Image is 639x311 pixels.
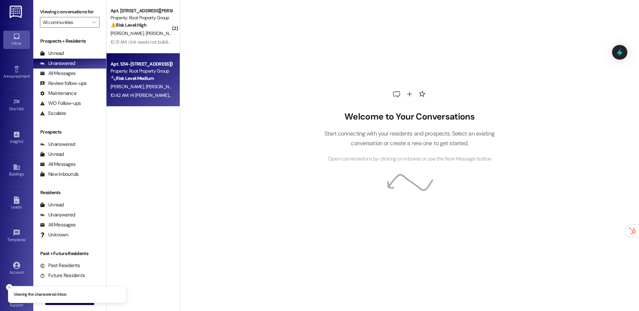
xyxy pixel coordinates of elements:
[40,60,75,67] div: Unanswered
[3,260,30,278] a: Account
[40,201,64,208] div: Unread
[3,227,30,245] a: Templates •
[40,50,64,57] div: Unread
[40,262,80,269] div: Past Residents
[110,22,146,28] strong: ⚠️ Risk Level: High
[3,194,30,212] a: Leads
[40,110,66,117] div: Escalate
[40,211,75,218] div: Unanswered
[40,221,76,228] div: All Messages
[110,7,172,14] div: Apt. [STREET_ADDRESS][PERSON_NAME][PERSON_NAME]
[328,155,491,163] span: Open conversations by clicking on inboxes or use the New Message button
[6,284,13,291] button: Close toast
[110,61,172,68] div: Apt. 1214-[STREET_ADDRESS][PERSON_NAME]
[40,100,81,107] div: WO Follow-ups
[110,39,186,45] div: 10:31 AM: Unit needs not building needs
[3,129,30,147] a: Insights •
[3,161,30,179] a: Buildings
[3,31,30,49] a: Inbox
[145,30,179,36] span: [PERSON_NAME]
[110,84,146,90] span: [PERSON_NAME]
[43,17,89,28] input: All communities
[33,38,106,45] div: Prospects + Residents
[110,68,172,75] div: Property: Root Property Group
[30,73,31,78] span: •
[40,161,76,168] div: All Messages
[314,112,505,122] h2: Welcome to Your Conversations
[3,96,30,114] a: Site Visit •
[10,6,23,18] img: ResiDesk Logo
[14,292,67,298] p: Viewing the Unanswered inbox
[40,7,100,17] label: Viewing conversations for
[92,20,96,25] i: 
[145,84,179,90] span: [PERSON_NAME]
[33,129,106,136] div: Prospects
[40,231,68,238] div: Unknown
[26,236,27,241] span: •
[40,272,85,279] div: Future Residents
[40,141,75,148] div: Unanswered
[24,106,25,110] span: •
[40,171,79,178] div: New Inbounds
[3,292,30,310] a: Support
[33,250,106,257] div: Past + Future Residents
[110,14,172,21] div: Property: Root Property Group
[33,189,106,196] div: Residents
[40,80,87,87] div: Review follow-ups
[314,129,505,148] p: Start connecting with your residents and prospects. Select an existing conversation or create a n...
[23,138,24,143] span: •
[110,75,154,81] strong: 🔧 Risk Level: Medium
[40,151,64,158] div: Unread
[40,70,76,77] div: All Messages
[110,30,146,36] span: [PERSON_NAME]
[40,90,77,97] div: Maintenance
